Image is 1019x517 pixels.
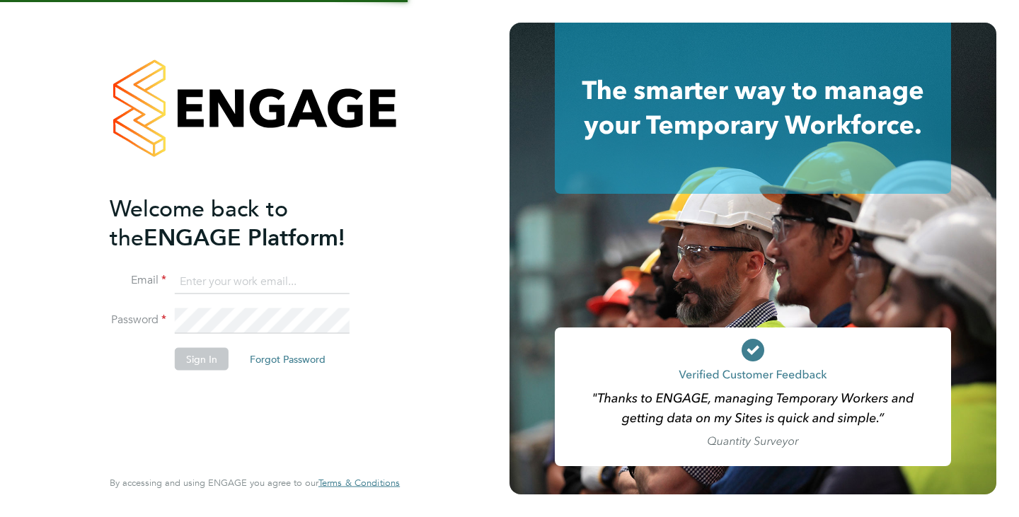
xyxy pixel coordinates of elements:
button: Sign In [175,348,229,371]
span: By accessing and using ENGAGE you agree to our [110,477,400,489]
h2: ENGAGE Platform! [110,194,386,252]
button: Forgot Password [238,348,337,371]
input: Enter your work email... [175,269,350,294]
span: Welcome back to the [110,194,288,251]
label: Password [110,313,166,327]
a: Terms & Conditions [318,477,400,489]
label: Email [110,273,166,288]
span: Terms & Conditions [318,477,400,489]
